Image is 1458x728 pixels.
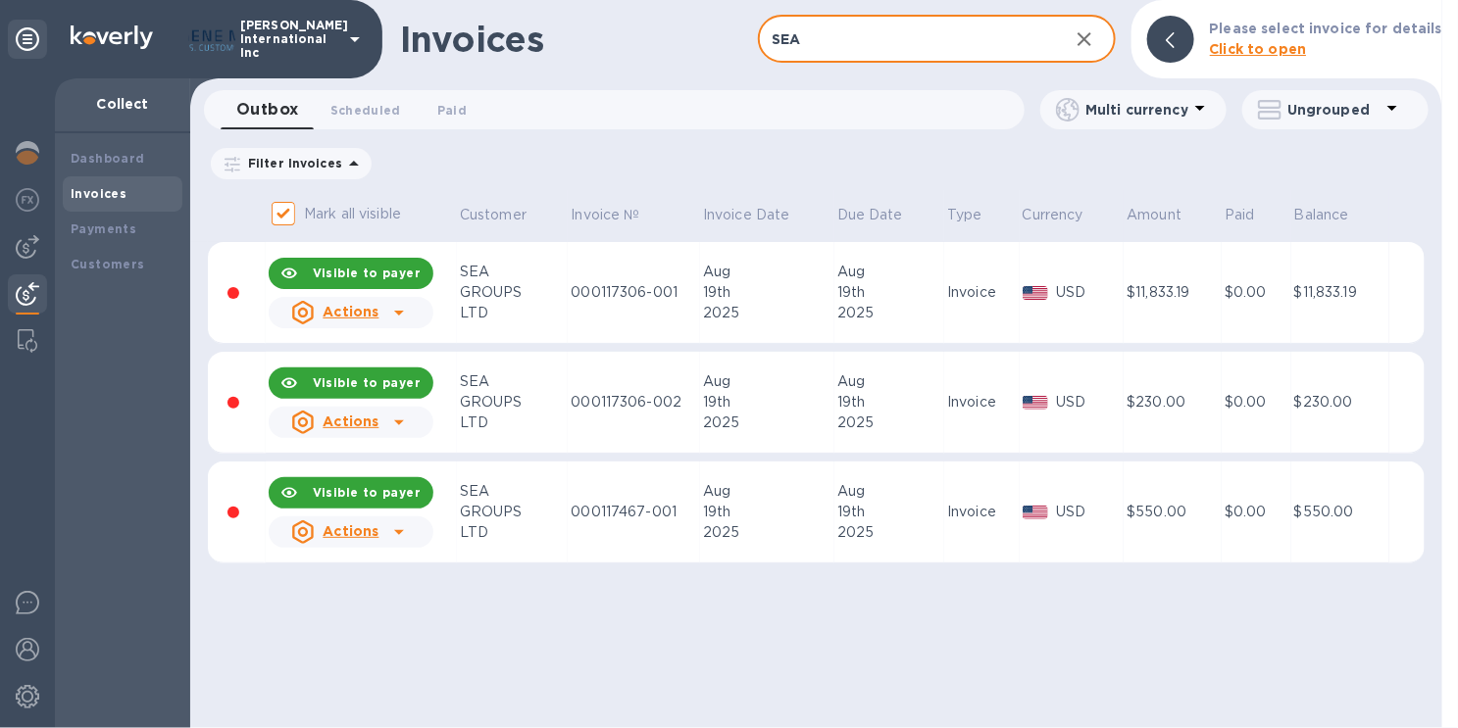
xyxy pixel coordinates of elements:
p: Currency [1023,205,1083,225]
div: SEA [460,481,565,502]
span: Paid [1225,205,1281,225]
p: Amount [1127,205,1181,225]
u: Actions [323,304,378,319]
div: Aug [837,481,941,502]
p: Due Date [837,205,903,225]
div: 2025 [703,413,831,433]
b: Visible to payer [313,485,421,500]
p: Ungrouped [1287,100,1381,120]
span: Amount [1127,205,1207,225]
h1: Invoices [400,19,544,60]
b: Visible to payer [313,266,421,280]
p: Invoice Date [703,205,790,225]
img: USD [1023,286,1049,300]
p: Balance [1294,205,1349,225]
b: Customers [71,257,145,271]
div: SEA [460,262,565,282]
div: LTD [460,413,565,433]
div: 19th [703,502,831,522]
div: 2025 [703,522,831,543]
u: Actions [323,413,378,429]
span: Invoice № [571,205,665,225]
span: Due Date [837,205,929,225]
img: USD [1023,396,1049,410]
div: GROUPS [460,282,565,303]
span: Currency [1023,205,1109,225]
div: 19th [837,502,941,522]
div: Invoice [947,392,1017,413]
img: Logo [71,25,153,49]
span: Outbox [236,96,299,123]
p: Type [947,205,982,225]
div: $0.00 [1225,392,1288,413]
div: $230.00 [1127,392,1219,413]
div: 2025 [837,522,941,543]
div: SEA [460,371,565,392]
div: Invoice [947,502,1017,522]
p: Multi currency [1085,100,1188,120]
span: Type [947,205,1008,225]
div: GROUPS [460,392,565,413]
span: Balance [1294,205,1375,225]
div: 2025 [703,303,831,323]
p: Customer [460,205,527,225]
b: Dashboard [71,151,145,166]
span: Scheduled [330,100,401,121]
b: Payments [71,221,136,236]
p: USD [1056,282,1121,303]
u: Actions [323,523,378,539]
b: Invoices [71,186,126,201]
span: Invoice Date [703,205,816,225]
div: 19th [837,392,941,413]
div: 2025 [837,303,941,323]
div: GROUPS [460,502,565,522]
p: USD [1056,502,1121,522]
p: Paid [1225,205,1255,225]
div: 000117306-001 [571,282,697,303]
p: Collect [71,94,175,114]
div: LTD [460,522,565,543]
div: Aug [703,481,831,502]
p: [PERSON_NAME] International Inc [240,19,338,60]
p: Filter Invoices [240,155,342,171]
span: Customer [460,205,552,225]
div: Aug [837,371,941,392]
div: Aug [837,262,941,282]
iframe: Chat Widget [1360,634,1458,728]
div: Invoice [947,282,1017,303]
b: Click to open [1210,41,1307,57]
div: $11,833.19 [1294,282,1386,303]
div: $11,833.19 [1127,282,1219,303]
b: Visible to payer [313,375,421,390]
b: Please select invoice for details [1210,21,1442,36]
div: Aug [703,371,831,392]
div: LTD [460,303,565,323]
div: $0.00 [1225,502,1288,522]
div: $0.00 [1225,282,1288,303]
div: $550.00 [1294,502,1386,522]
div: $550.00 [1127,502,1219,522]
div: 19th [703,282,831,303]
div: 2025 [837,413,941,433]
img: Foreign exchange [16,188,39,212]
div: 000117467-001 [571,502,697,522]
p: USD [1056,392,1121,413]
div: 19th [703,392,831,413]
span: Paid [437,100,467,121]
p: Mark all visible [304,204,401,224]
img: USD [1023,506,1049,519]
div: $230.00 [1294,392,1386,413]
div: Unpin categories [8,20,47,59]
div: 000117306-002 [571,392,697,413]
div: 19th [837,282,941,303]
p: Invoice № [571,205,639,225]
div: Aug [703,262,831,282]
